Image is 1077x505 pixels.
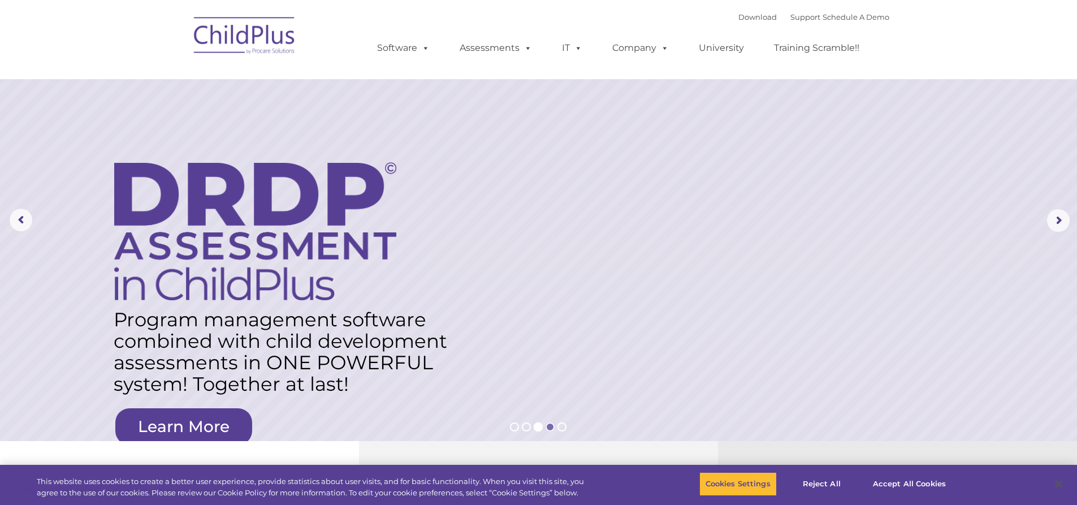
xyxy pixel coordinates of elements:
a: Support [790,12,820,21]
rs-layer: Program management software combined with child development assessments in ONE POWERFUL system! T... [114,309,459,395]
a: IT [551,37,594,59]
a: University [687,37,755,59]
button: Close [1046,472,1071,497]
a: Assessments [448,37,543,59]
a: Training Scramble!! [763,37,871,59]
button: Accept All Cookies [867,472,952,496]
a: Schedule A Demo [823,12,889,21]
font: | [738,12,889,21]
img: ChildPlus by Procare Solutions [188,9,301,66]
button: Cookies Settings [699,472,777,496]
span: Phone number [157,121,205,130]
span: Last name [157,75,192,83]
div: This website uses cookies to create a better user experience, provide statistics about user visit... [37,476,592,498]
button: Reject All [786,472,857,496]
a: Company [601,37,680,59]
a: Download [738,12,777,21]
a: Learn More [115,408,252,445]
img: DRDP Assessment in ChildPlus [114,162,396,300]
a: Software [366,37,441,59]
